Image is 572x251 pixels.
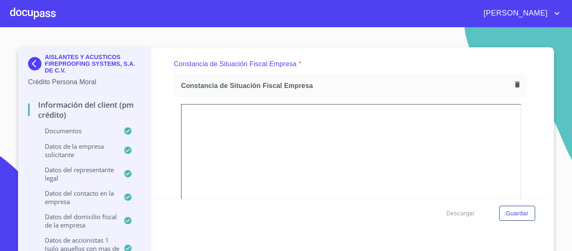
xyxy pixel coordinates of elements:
button: account of current user [477,7,562,20]
p: Datos del representante legal [28,166,124,182]
span: Descargar [446,208,475,219]
img: Docupass spot blue [28,57,45,70]
p: Datos de la empresa solicitante [28,142,124,159]
span: Guardar [506,208,528,219]
p: Constancia de Situación Fiscal Empresa [174,59,296,69]
p: Documentos [28,127,124,135]
p: Datos del domicilio fiscal de la empresa [28,212,124,229]
p: Información del Client (PM crédito) [28,100,141,120]
button: Guardar [499,206,535,221]
p: AISLANTES Y ACUSTICOS FIREPROOFING SYSTEMS, S.A. DE C.V. [45,54,141,74]
span: [PERSON_NAME] [477,7,552,20]
button: Descargar [443,206,478,221]
p: Datos del contacto en la empresa [28,189,124,206]
span: Constancia de Situación Fiscal Empresa [181,81,512,90]
div: AISLANTES Y ACUSTICOS FIREPROOFING SYSTEMS, S.A. DE C.V. [28,54,141,77]
p: Crédito Persona Moral [28,77,141,87]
